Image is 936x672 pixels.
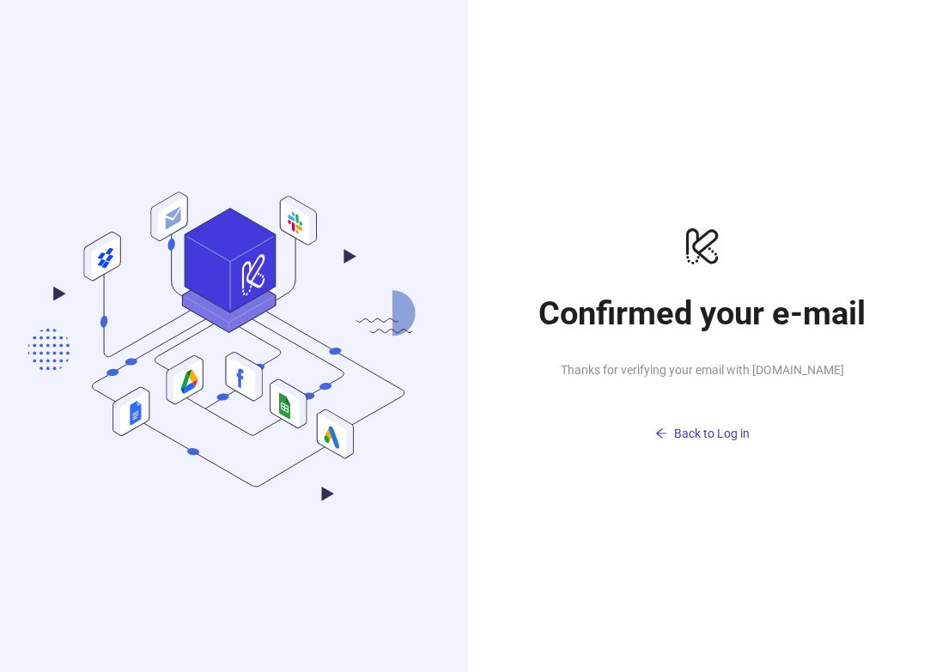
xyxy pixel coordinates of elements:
[655,427,667,439] span: arrow-left
[531,360,874,379] span: Thanks for verifying your email with [DOMAIN_NAME]
[531,294,874,333] h1: Confirmed your e-mail
[531,421,874,448] button: Back to Log in
[674,427,750,440] span: Back to Log in
[531,393,874,448] a: Back to Log in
